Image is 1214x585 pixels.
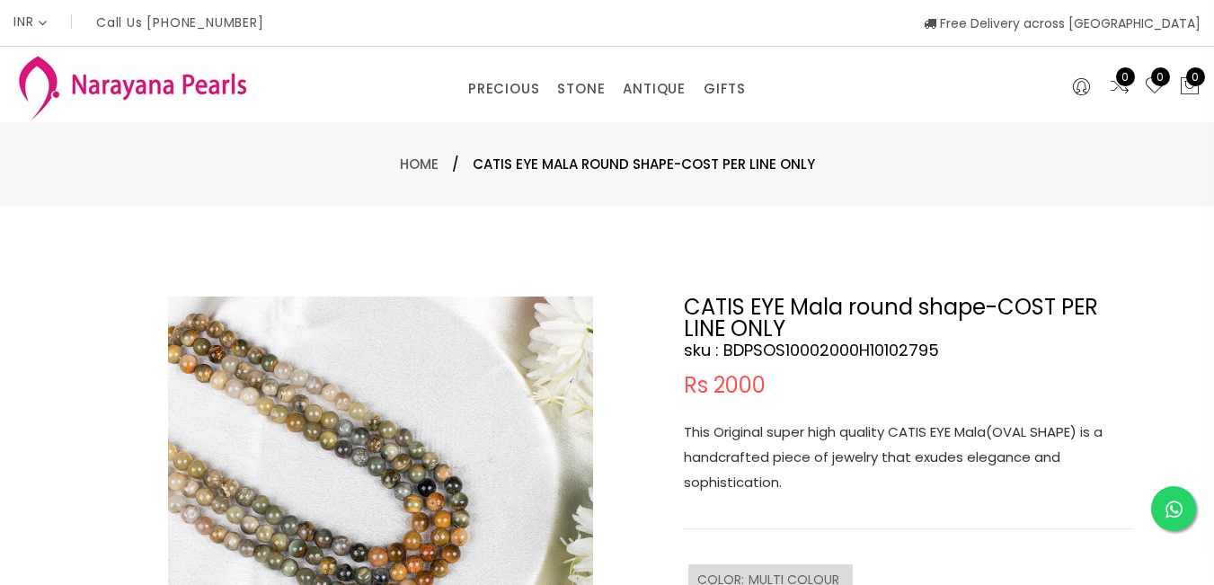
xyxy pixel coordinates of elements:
a: PRECIOUS [468,75,539,102]
p: Call Us [PHONE_NUMBER] [96,16,264,29]
h4: sku : BDPSOS10002000H10102795 [684,340,1133,361]
span: 0 [1151,67,1170,86]
span: Rs 2000 [684,375,766,396]
a: GIFTS [704,75,746,102]
a: 0 [1144,75,1165,99]
span: 0 [1186,67,1205,86]
span: CATIS EYE Mala round shape-COST PER LINE ONLY [473,154,815,175]
span: Free Delivery across [GEOGRAPHIC_DATA] [924,14,1201,32]
a: Home [400,155,439,173]
span: / [452,154,459,175]
h2: CATIS EYE Mala round shape-COST PER LINE ONLY [684,297,1133,340]
span: 0 [1116,67,1135,86]
a: STONE [557,75,605,102]
button: 0 [1179,75,1201,99]
a: ANTIQUE [623,75,686,102]
a: 0 [1109,75,1130,99]
p: This Original super high quality CATIS EYE Mala(OVAL SHAPE) is a handcrafted piece of jewelry tha... [684,420,1133,495]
